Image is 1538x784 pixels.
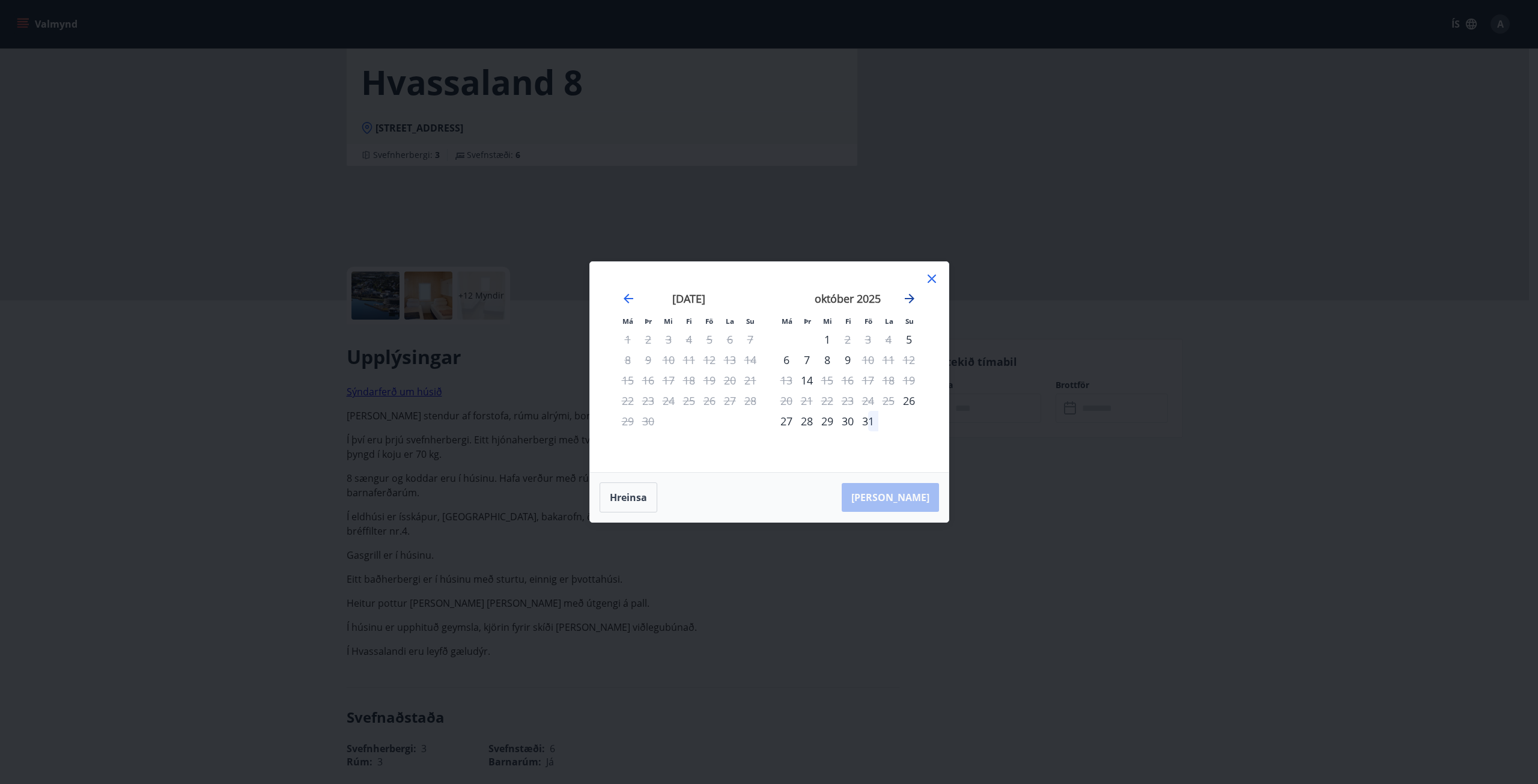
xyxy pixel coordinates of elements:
td: Not available. þriðjudagur, 16. september 2025 [638,370,658,390]
small: La [726,317,734,326]
td: Not available. þriðjudagur, 21. október 2025 [797,390,817,411]
td: Not available. fimmtudagur, 2. október 2025 [837,329,858,350]
td: Not available. laugardagur, 18. október 2025 [878,370,899,390]
small: Má [622,317,633,326]
td: Not available. mánudagur, 1. september 2025 [618,329,638,350]
td: Not available. þriðjudagur, 30. september 2025 [638,411,658,431]
td: Not available. föstudagur, 10. október 2025 [858,350,878,370]
small: Mi [823,317,832,326]
td: Not available. laugardagur, 25. október 2025 [878,390,899,411]
td: Choose fimmtudagur, 30. október 2025 as your check-in date. It’s available. [837,411,858,431]
td: Not available. föstudagur, 24. október 2025 [858,390,878,411]
td: Not available. miðvikudagur, 15. október 2025 [817,370,837,390]
td: Not available. fimmtudagur, 25. september 2025 [679,390,699,411]
td: Not available. fimmtudagur, 16. október 2025 [837,370,858,390]
div: Move backward to switch to the previous month. [621,291,636,306]
td: Not available. laugardagur, 6. september 2025 [720,329,740,350]
small: Fö [865,317,872,326]
small: Má [782,317,792,326]
td: Not available. miðvikudagur, 3. september 2025 [658,329,679,350]
td: Choose þriðjudagur, 14. október 2025 as your check-in date. It’s available. [797,370,817,390]
td: Not available. föstudagur, 19. september 2025 [699,370,720,390]
td: Not available. fimmtudagur, 4. september 2025 [679,329,699,350]
strong: október 2025 [815,291,881,306]
div: Move forward to switch to the next month. [902,291,917,306]
td: Not available. sunnudagur, 12. október 2025 [899,350,919,370]
td: Not available. mánudagur, 29. september 2025 [618,411,638,431]
td: Not available. laugardagur, 13. september 2025 [720,350,740,370]
td: Not available. mánudagur, 8. september 2025 [618,350,638,370]
div: 30 [837,411,858,431]
td: Choose miðvikudagur, 1. október 2025 as your check-in date. It’s available. [817,329,837,350]
div: 9 [837,350,858,370]
div: 29 [817,411,837,431]
td: Not available. sunnudagur, 28. september 2025 [740,390,761,411]
div: 27 [776,411,797,431]
td: Choose mánudagur, 27. október 2025 as your check-in date. It’s available. [776,411,797,431]
td: Not available. sunnudagur, 19. október 2025 [899,370,919,390]
div: 28 [797,411,817,431]
td: Choose þriðjudagur, 28. október 2025 as your check-in date. It’s available. [797,411,817,431]
small: La [885,317,893,326]
div: Calendar [604,276,934,458]
td: Choose föstudagur, 31. október 2025 as your check-in date. It’s available. [858,411,878,431]
td: Not available. sunnudagur, 21. september 2025 [740,370,761,390]
td: Not available. laugardagur, 27. september 2025 [720,390,740,411]
td: Not available. sunnudagur, 14. september 2025 [740,350,761,370]
td: Not available. föstudagur, 12. september 2025 [699,350,720,370]
small: Fi [686,317,692,326]
td: Choose þriðjudagur, 7. október 2025 as your check-in date. It’s available. [797,350,817,370]
td: Not available. mánudagur, 15. september 2025 [618,370,638,390]
td: Choose sunnudagur, 26. október 2025 as your check-in date. It’s available. [899,390,919,411]
div: 31 [858,411,878,431]
td: Not available. laugardagur, 20. september 2025 [720,370,740,390]
td: Not available. laugardagur, 4. október 2025 [878,329,899,350]
div: 6 [776,350,797,370]
div: Aðeins innritun í boði [899,329,919,350]
small: Su [746,317,755,326]
td: Not available. fimmtudagur, 18. september 2025 [679,370,699,390]
td: Not available. miðvikudagur, 24. september 2025 [658,390,679,411]
strong: [DATE] [672,291,705,306]
td: Not available. miðvikudagur, 22. október 2025 [817,390,837,411]
div: Aðeins innritun í boði [899,390,919,411]
div: 8 [817,350,837,370]
td: Not available. sunnudagur, 7. september 2025 [740,329,761,350]
small: Mi [664,317,673,326]
small: Su [905,317,914,326]
td: Not available. mánudagur, 20. október 2025 [776,390,797,411]
small: Þr [804,317,811,326]
td: Not available. laugardagur, 11. október 2025 [878,350,899,370]
button: Hreinsa [600,482,657,512]
td: Choose miðvikudagur, 8. október 2025 as your check-in date. It’s available. [817,350,837,370]
td: Not available. þriðjudagur, 23. september 2025 [638,390,658,411]
td: Not available. fimmtudagur, 23. október 2025 [837,390,858,411]
td: Choose fimmtudagur, 9. október 2025 as your check-in date. It’s available. [837,350,858,370]
small: Þr [645,317,652,326]
div: Aðeins innritun í boði [817,329,837,350]
td: Not available. þriðjudagur, 2. september 2025 [638,329,658,350]
td: Not available. mánudagur, 13. október 2025 [776,370,797,390]
small: Fi [845,317,851,326]
td: Not available. fimmtudagur, 11. september 2025 [679,350,699,370]
td: Not available. föstudagur, 17. október 2025 [858,370,878,390]
td: Not available. þriðjudagur, 9. september 2025 [638,350,658,370]
td: Not available. föstudagur, 26. september 2025 [699,390,720,411]
td: Not available. miðvikudagur, 17. september 2025 [658,370,679,390]
td: Not available. mánudagur, 22. september 2025 [618,390,638,411]
div: Aðeins útritun í boði [858,350,878,370]
div: Aðeins útritun í boði [837,329,858,350]
div: 7 [797,350,817,370]
div: Aðeins útritun í boði [817,370,837,390]
td: Not available. miðvikudagur, 10. september 2025 [658,350,679,370]
td: Not available. föstudagur, 3. október 2025 [858,329,878,350]
td: Choose mánudagur, 6. október 2025 as your check-in date. It’s available. [776,350,797,370]
td: Not available. föstudagur, 5. september 2025 [699,329,720,350]
small: Fö [705,317,713,326]
td: Choose sunnudagur, 5. október 2025 as your check-in date. It’s available. [899,329,919,350]
div: Aðeins innritun í boði [797,370,817,390]
td: Choose miðvikudagur, 29. október 2025 as your check-in date. It’s available. [817,411,837,431]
